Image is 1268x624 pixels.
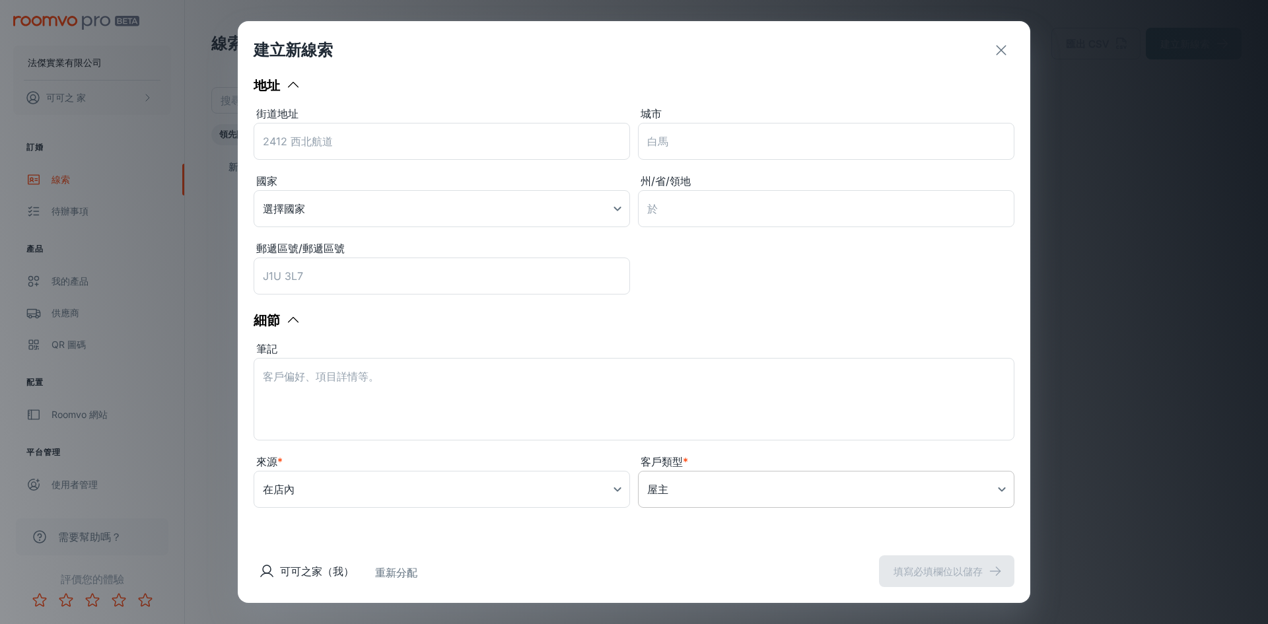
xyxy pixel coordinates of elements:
[263,483,295,496] font: 在店內
[641,455,683,468] font: 客戶類型
[375,563,417,580] button: 重新分配
[641,107,662,120] font: 城市
[641,174,691,188] font: 州/省/領地
[375,565,417,578] font: 重新分配
[638,123,1014,160] input: 白馬
[254,75,301,95] button: 地址
[988,37,1014,63] button: 出口
[256,242,345,255] font: 郵遞區號/郵遞區號
[256,107,299,120] font: 街道地址
[256,174,277,188] font: 國家
[254,310,301,330] button: 細節
[256,455,277,468] font: 來源
[638,190,1014,227] input: 於
[254,123,630,160] input: 2412 西北航道
[254,77,280,93] font: 地址
[280,565,354,578] font: 可可之家（我）
[254,258,630,295] input: J1U 3L7
[256,342,277,355] font: 筆記
[263,202,305,215] font: 選擇國家
[254,40,333,59] font: 建立新線索
[647,483,668,496] font: 屋主
[254,312,280,328] font: 細節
